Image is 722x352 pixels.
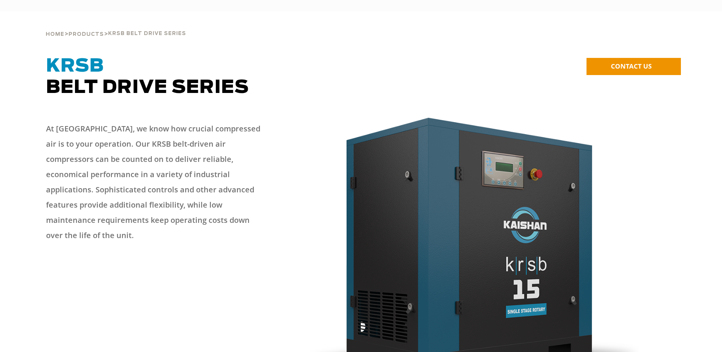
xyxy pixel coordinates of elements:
[46,57,249,97] span: Belt Drive Series
[69,30,104,37] a: Products
[587,58,681,75] a: CONTACT US
[108,31,186,36] span: krsb belt drive series
[46,121,267,243] p: At [GEOGRAPHIC_DATA], we know how crucial compressed air is to your operation. Our KRSB belt-driv...
[611,62,652,70] span: CONTACT US
[46,11,186,40] div: > >
[46,32,64,37] span: Home
[46,57,104,75] span: KRSB
[46,30,64,37] a: Home
[69,32,104,37] span: Products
